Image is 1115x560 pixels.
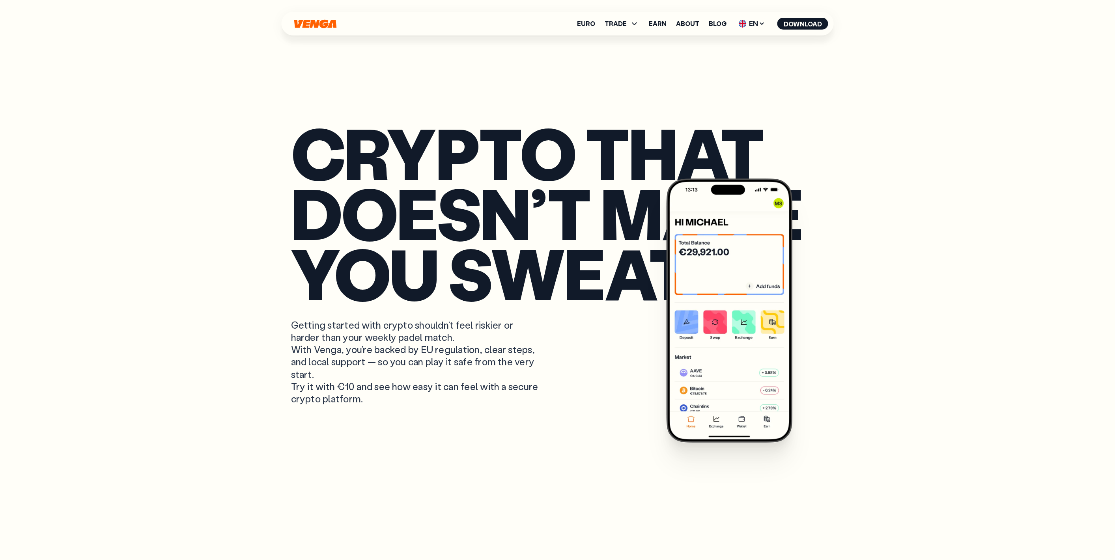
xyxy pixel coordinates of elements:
svg: Home [293,19,338,28]
span: TRADE [605,20,627,27]
p: Getting started with crypto shouldn’t feel riskier or harder than your weekly padel match. With V... [291,319,540,405]
img: flag-uk [739,20,747,28]
span: TRADE [605,19,639,28]
a: Euro [577,20,595,27]
a: About [676,20,699,27]
a: Earn [649,20,667,27]
span: EN [736,17,768,30]
a: Blog [709,20,727,27]
button: Download [777,18,828,30]
p: Crypto that doesn’t make you sweat [291,122,824,303]
img: Venga app main [666,179,792,443]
